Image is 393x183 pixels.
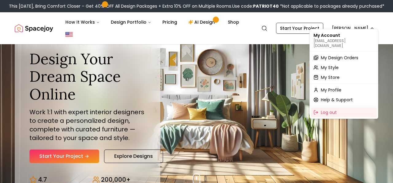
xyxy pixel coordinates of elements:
span: Log out [321,109,337,115]
a: Help & Support [311,95,377,105]
span: My Profile [321,87,341,93]
div: [PERSON_NAME] [309,29,378,119]
a: My Style [311,63,377,72]
a: My Profile [311,85,377,95]
a: My Design Orders [311,53,377,63]
span: Help & Support [321,97,353,103]
span: My Style [321,64,339,71]
div: My Account [311,30,377,50]
span: My Design Orders [321,55,358,61]
p: [EMAIL_ADDRESS][DOMAIN_NAME] [313,38,374,48]
a: My Store [311,72,377,82]
span: My Store [321,74,340,80]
